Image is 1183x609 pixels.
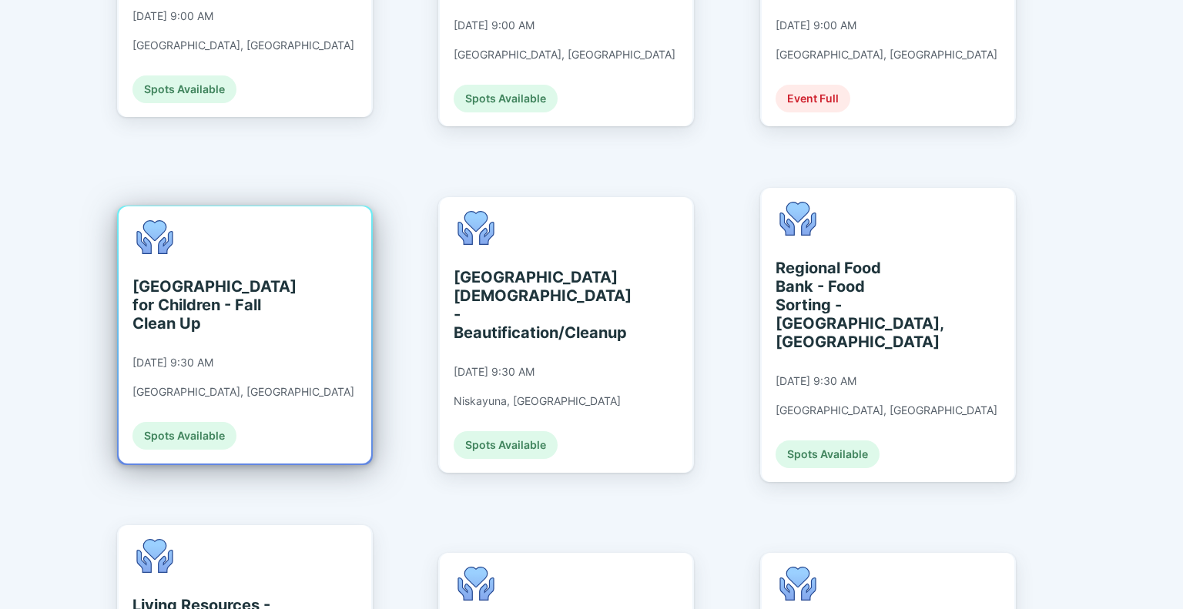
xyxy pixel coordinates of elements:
div: [GEOGRAPHIC_DATA] for Children - Fall Clean Up [132,277,273,333]
div: Spots Available [454,431,558,459]
div: [DATE] 9:30 AM [454,365,535,379]
div: [GEOGRAPHIC_DATA], [GEOGRAPHIC_DATA] [776,403,997,417]
div: Spots Available [132,75,236,103]
div: Regional Food Bank - Food Sorting - [GEOGRAPHIC_DATA], [GEOGRAPHIC_DATA] [776,259,917,351]
div: [DATE] 9:00 AM [132,9,213,23]
div: Event Full [776,85,850,112]
div: [GEOGRAPHIC_DATA][DEMOGRAPHIC_DATA] - Beautification/Cleanup [454,268,595,342]
div: Spots Available [776,440,880,468]
div: [GEOGRAPHIC_DATA], [GEOGRAPHIC_DATA] [776,48,997,62]
div: [DATE] 9:00 AM [776,18,856,32]
div: [DATE] 9:00 AM [454,18,535,32]
div: [DATE] 9:30 AM [132,356,213,370]
div: [DATE] 9:30 AM [776,374,856,388]
div: [GEOGRAPHIC_DATA], [GEOGRAPHIC_DATA] [132,38,354,52]
div: Spots Available [132,422,236,450]
div: Niskayuna, [GEOGRAPHIC_DATA] [454,394,621,408]
div: [GEOGRAPHIC_DATA], [GEOGRAPHIC_DATA] [132,385,354,399]
div: Spots Available [454,85,558,112]
div: [GEOGRAPHIC_DATA], [GEOGRAPHIC_DATA] [454,48,675,62]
